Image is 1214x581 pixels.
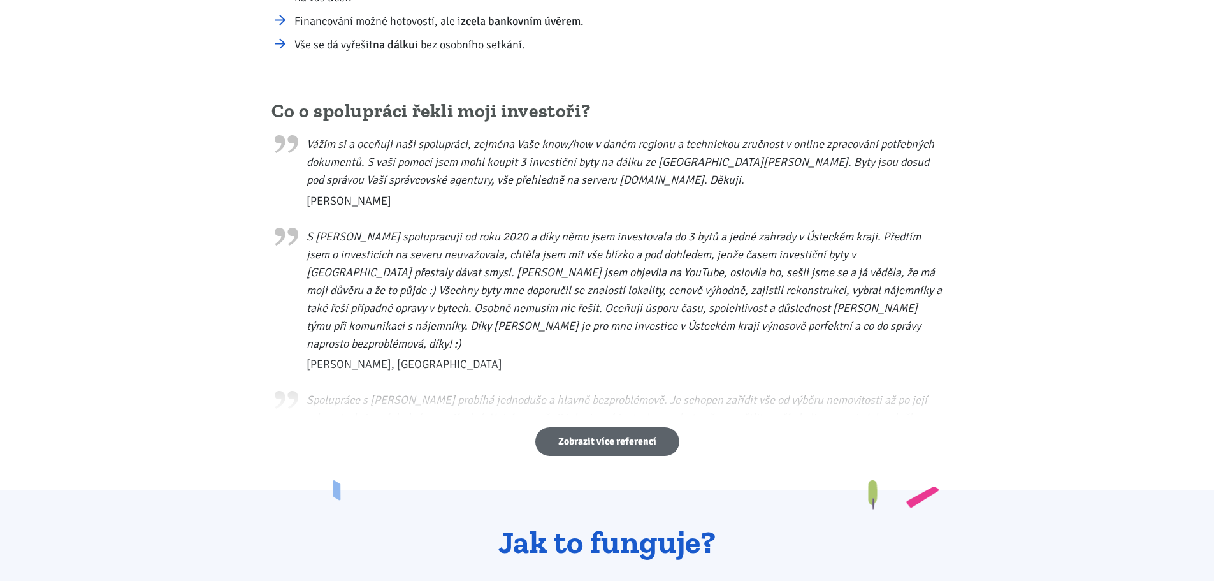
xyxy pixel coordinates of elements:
blockquote: S [PERSON_NAME] spolupracuji od roku 2020 a díky němu jsem investovala do 3 bytů a jedné zahrady ... [271,221,943,374]
li: Vše se dá vyřešit i bez osobního setkání. [294,36,598,54]
span: [PERSON_NAME] [307,192,943,210]
h2: Co o spolupráci řekli moji investoři? [271,99,943,124]
a: Zobrazit více referencí [535,427,679,456]
strong: na dálku [373,38,415,52]
strong: zcela bankovním úvěrem [461,14,581,28]
h2: Jak to funguje? [386,526,828,560]
blockquote: Vážím si a oceňuji naši spolupráci, zejména Vaše know/how v daném regionu a technickou zručnost v... [271,129,943,210]
li: Financování možné hotovostí, ale i . [294,12,598,30]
